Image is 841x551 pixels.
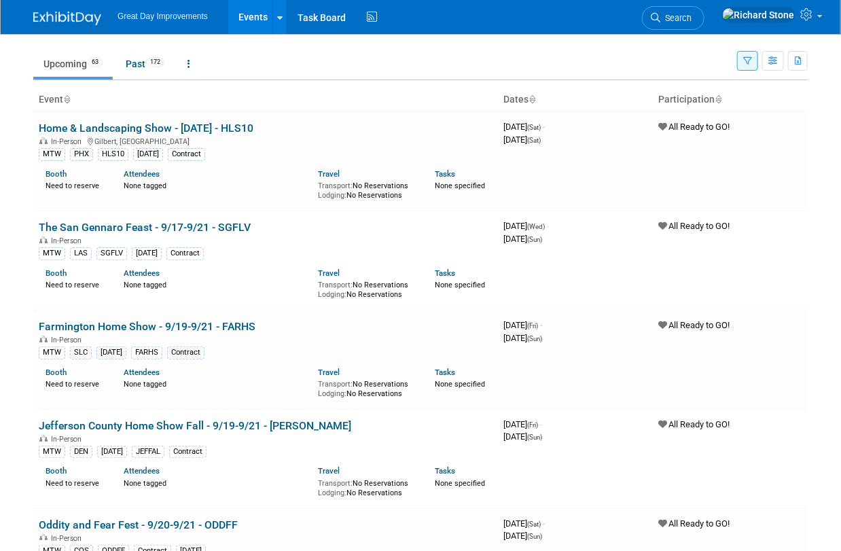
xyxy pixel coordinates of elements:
[46,268,67,278] a: Booth
[39,346,65,359] div: MTW
[63,94,70,105] a: Sort by Event Name
[527,223,545,230] span: (Wed)
[96,346,126,359] div: [DATE]
[527,335,542,342] span: (Sun)
[118,12,208,21] span: Great Day Improvements
[658,518,730,529] span: All Ready to GO!
[543,518,545,529] span: -
[503,320,542,330] span: [DATE]
[658,419,730,429] span: All Ready to GO!
[133,148,163,160] div: [DATE]
[527,520,541,528] span: (Sat)
[435,466,455,476] a: Tasks
[88,57,103,67] span: 63
[132,247,162,260] div: [DATE]
[715,94,721,105] a: Sort by Participation Type
[98,148,128,160] div: HLS10
[658,122,730,132] span: All Ready to GO!
[167,346,204,359] div: Contract
[46,476,103,488] div: Need to reserve
[527,421,538,429] span: (Fri)
[722,7,795,22] img: Richard Stone
[318,191,346,200] span: Lodging:
[39,419,351,432] a: Jefferson County Home Show Fall - 9/19-9/21 - [PERSON_NAME]
[318,466,340,476] a: Travel
[39,446,65,458] div: MTW
[529,94,535,105] a: Sort by Start Date
[131,346,162,359] div: FARHS
[658,221,730,231] span: All Ready to GO!
[39,534,48,541] img: In-Person Event
[39,247,65,260] div: MTW
[39,236,48,243] img: In-Person Event
[70,247,92,260] div: LAS
[146,57,164,67] span: 172
[435,380,485,389] span: None specified
[51,534,86,543] span: In-Person
[124,466,160,476] a: Attendees
[503,135,541,145] span: [DATE]
[435,268,455,278] a: Tasks
[39,221,251,234] a: The San Gennaro Feast - 9/17-9/21 - SGFLV
[435,281,485,289] span: None specified
[435,479,485,488] span: None specified
[96,247,127,260] div: SGFLV
[39,148,65,160] div: MTW
[124,169,160,179] a: Attendees
[503,531,542,541] span: [DATE]
[435,368,455,377] a: Tasks
[527,533,542,540] span: (Sun)
[318,181,353,190] span: Transport:
[547,221,549,231] span: -
[318,281,353,289] span: Transport:
[166,247,204,260] div: Contract
[503,221,549,231] span: [DATE]
[318,389,346,398] span: Lodging:
[318,488,346,497] span: Lodging:
[642,6,704,30] a: Search
[39,518,238,531] a: Oddity and Fear Fest - 9/20-9/21 - ODDFF
[51,336,86,344] span: In-Person
[39,122,253,135] a: Home & Landscaping Show - [DATE] - HLS10
[543,122,545,132] span: -
[503,333,542,343] span: [DATE]
[498,88,653,111] th: Dates
[503,234,542,244] span: [DATE]
[318,278,414,299] div: No Reservations No Reservations
[318,368,340,377] a: Travel
[318,268,340,278] a: Travel
[132,446,164,458] div: JEFFAL
[169,446,207,458] div: Contract
[124,179,308,191] div: None tagged
[51,435,86,444] span: In-Person
[70,346,92,359] div: SLC
[318,290,346,299] span: Lodging:
[435,169,455,179] a: Tasks
[318,380,353,389] span: Transport:
[540,320,542,330] span: -
[660,13,692,23] span: Search
[70,148,93,160] div: PHX
[318,476,414,497] div: No Reservations No Reservations
[318,169,340,179] a: Travel
[39,435,48,442] img: In-Person Event
[124,368,160,377] a: Attendees
[168,148,205,160] div: Contract
[33,12,101,25] img: ExhibitDay
[124,377,308,389] div: None tagged
[39,336,48,342] img: In-Person Event
[51,137,86,146] span: In-Person
[318,179,414,200] div: No Reservations No Reservations
[51,236,86,245] span: In-Person
[527,322,538,330] span: (Fri)
[70,446,92,458] div: DEN
[97,446,127,458] div: [DATE]
[39,137,48,144] img: In-Person Event
[33,51,113,77] a: Upcoming63
[46,179,103,191] div: Need to reserve
[503,431,542,442] span: [DATE]
[39,135,493,146] div: Gilbert, [GEOGRAPHIC_DATA]
[115,51,175,77] a: Past172
[46,169,67,179] a: Booth
[39,320,255,333] a: Farmington Home Show - 9/19-9/21 - FARHS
